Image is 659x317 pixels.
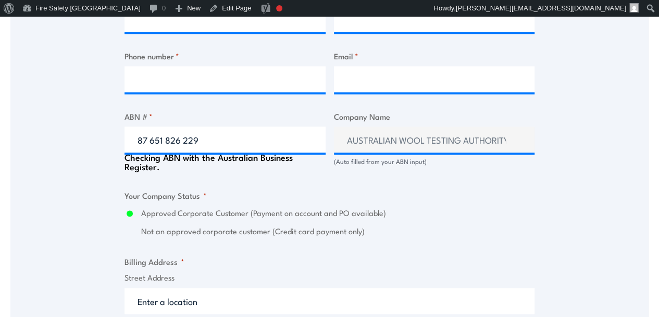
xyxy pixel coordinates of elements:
[334,50,535,62] label: Email
[125,272,534,284] label: Street Address
[125,288,534,314] input: Enter a location
[334,110,535,122] label: Company Name
[125,189,207,201] legend: Your Company Status
[125,256,184,268] legend: Billing Address
[125,153,326,171] div: Checking ABN with the Australian Business Register.
[456,4,626,12] span: [PERSON_NAME][EMAIL_ADDRESS][DOMAIN_NAME]
[334,157,535,167] div: (Auto filled from your ABN input)
[125,50,326,62] label: Phone number
[141,207,534,219] label: Approved Corporate Customer (Payment on account and PO available)
[125,110,326,122] label: ABN #
[141,225,534,237] label: Not an approved corporate customer (Credit card payment only)
[276,5,282,11] div: Focus keyphrase not set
